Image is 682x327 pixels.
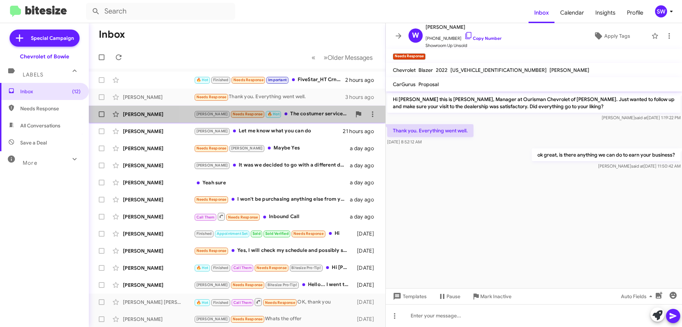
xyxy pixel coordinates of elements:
div: Hi [PERSON_NAME]...this is [PERSON_NAME]...you reached out to me a few months ago about buying my... [194,264,353,272]
div: 2 hours ago [345,77,380,84]
div: [PERSON_NAME] [123,196,194,203]
p: Hi [PERSON_NAME] this is [PERSON_NAME], Manager at Ourisman Chevrolet of [PERSON_NAME]. Just want... [387,93,681,113]
span: 2022 [436,67,448,73]
span: [US_VEHICLE_IDENTIFICATION_NUMBER] [450,67,547,73]
button: Auto Fields [615,290,661,303]
span: [PERSON_NAME] [196,283,228,287]
span: Showroom Up Unsold [426,42,502,49]
div: OK, thank you [194,297,353,306]
span: Blazer [418,67,433,73]
div: 21 hours ago [343,128,380,135]
div: [PERSON_NAME] [123,179,194,186]
div: Thank you. Everything went well. [194,93,345,101]
div: [PERSON_NAME] [123,316,194,323]
span: Needs Response [233,78,264,82]
p: Thank you. Everything went well. [387,124,473,137]
div: [PERSON_NAME] [123,230,194,237]
div: a day ago [350,162,380,169]
span: Pause [446,290,460,303]
p: ok great, is there anything we can do to earn your business? [532,148,681,161]
span: Sold [253,231,261,236]
div: FiveStar_HT Crn [DATE]-[DATE] $3.77 -0.25 Crn [DATE] $3.75 -0.25 Bns [DATE]-[DATE] $9.46 -5.5 Bns... [194,76,345,84]
span: More [23,160,37,166]
span: Special Campaign [31,35,74,42]
div: Chevrolet of Bowie [20,53,69,60]
span: Needs Response [233,317,263,321]
div: Maybe Yes [194,144,350,152]
span: Call Them [233,300,252,305]
div: [DATE] [353,264,380,271]
span: Finished [196,231,212,236]
span: Needs Response [196,95,227,99]
span: Appointment Set [217,231,248,236]
span: Bitesize Pro-Tip! [267,283,297,287]
span: Finished [213,78,229,82]
span: [PERSON_NAME] [231,146,263,151]
a: Insights [590,2,621,23]
h1: Inbox [99,29,125,40]
span: [DATE] 8:52:12 AM [387,139,422,144]
span: Call Them [233,265,252,270]
div: a day ago [350,196,380,203]
div: [PERSON_NAME] [123,281,194,289]
span: Auto Fields [621,290,655,303]
nav: Page navigation example [308,50,377,65]
span: Proposal [418,81,439,88]
span: 🔥 Hot [267,112,280,116]
span: Finished [213,265,229,270]
span: Needs Response [196,248,227,253]
div: [DATE] [353,281,380,289]
div: 3 hours ago [345,94,380,101]
div: [PERSON_NAME] [123,94,194,101]
div: Yeah sure [194,179,350,186]
span: Finished [213,300,229,305]
span: [PERSON_NAME] [196,317,228,321]
div: a day ago [350,145,380,152]
span: Needs Response [233,112,263,116]
div: The costumer service rep at [GEOGRAPHIC_DATA] said there is no such limitation, so now I'm at a l... [194,110,351,118]
div: [DATE] [353,299,380,306]
div: Hi [194,230,353,238]
div: [PERSON_NAME] [PERSON_NAME] Jr [123,299,194,306]
span: Sold Verified [265,231,289,236]
span: Needs Response [256,265,287,270]
span: [PERSON_NAME] [196,112,228,116]
span: Mark Inactive [480,290,511,303]
button: Templates [386,290,432,303]
span: [PERSON_NAME] [196,129,228,133]
a: Special Campaign [10,30,80,47]
span: CarGurus [393,81,416,88]
div: Let me know what you can do [194,127,343,135]
span: Bitesize Pro-Tip! [291,265,321,270]
div: [PERSON_NAME] [123,128,194,135]
button: Pause [432,290,466,303]
span: Chevrolet [393,67,416,73]
div: [DATE] [353,247,380,254]
button: Previous [307,50,320,65]
span: (12) [72,88,81,95]
a: Profile [621,2,649,23]
div: [PERSON_NAME] [123,111,194,118]
span: » [324,53,328,62]
span: [PERSON_NAME] [426,23,502,31]
span: Needs Response [20,105,81,112]
span: Needs Response [196,146,227,151]
button: Next [319,50,377,65]
span: Important [268,78,287,82]
button: Mark Inactive [466,290,517,303]
span: Needs Response [196,197,227,202]
div: Yes, I will check my schedule and possibly swing by this weekend [194,247,353,255]
div: a day ago [350,213,380,220]
span: Needs Response [228,215,258,220]
small: Needs Response [393,53,426,60]
span: 🔥 Hot [196,300,209,305]
span: Labels [23,72,43,78]
div: Whats the offer [194,315,353,323]
span: Apply Tags [604,30,630,42]
span: [PERSON_NAME] [DATE] 11:50:42 AM [598,163,681,169]
button: Apply Tags [575,30,648,42]
div: [DATE] [353,316,380,323]
a: Inbox [529,2,554,23]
